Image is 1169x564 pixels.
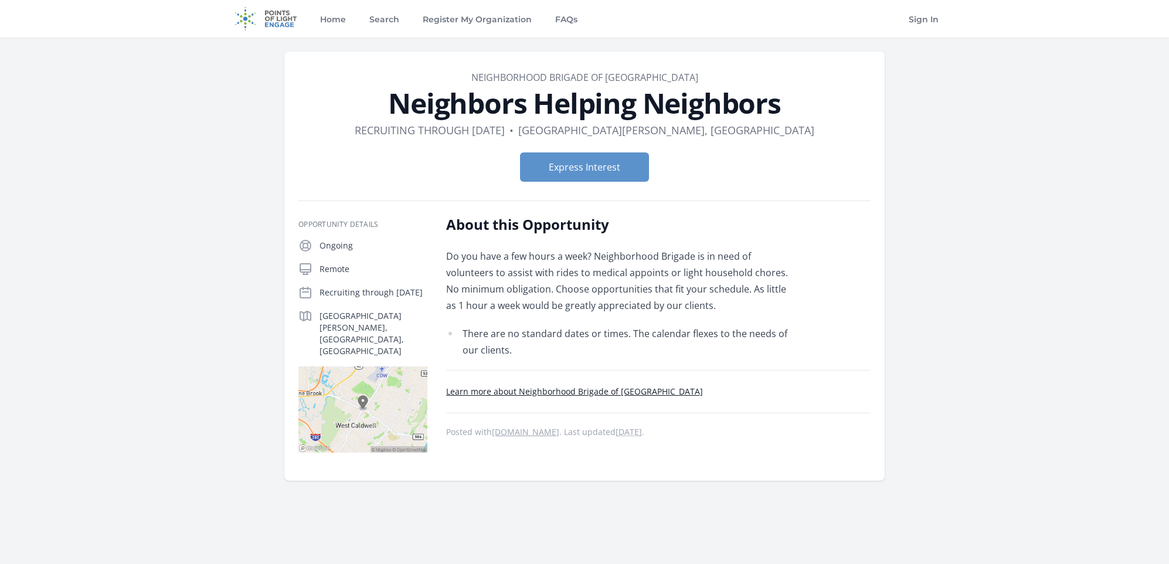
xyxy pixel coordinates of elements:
[298,366,427,453] img: Map
[298,220,427,229] h3: Opportunity Details
[518,122,814,138] dd: [GEOGRAPHIC_DATA][PERSON_NAME], [GEOGRAPHIC_DATA]
[320,310,427,357] p: [GEOGRAPHIC_DATA][PERSON_NAME], [GEOGRAPHIC_DATA], [GEOGRAPHIC_DATA]
[446,248,789,314] p: Do you have a few hours a week? Neighborhood Brigade is in need of volunteers to assist with ride...
[446,215,789,234] h2: About this Opportunity
[520,152,649,182] button: Express Interest
[320,287,427,298] p: Recruiting through [DATE]
[320,263,427,275] p: Remote
[492,426,559,437] a: [DOMAIN_NAME]
[446,427,871,437] p: Posted with . Last updated .
[616,426,642,437] abbr: Tue, Sep 16, 2025 8:44 AM
[355,122,505,138] dd: Recruiting through [DATE]
[298,89,871,117] h1: Neighbors Helping Neighbors
[446,325,789,358] li: There are no standard dates or times. The calendar flexes to the needs of our clients.
[446,386,703,397] a: Learn more about Neighborhood Brigade of [GEOGRAPHIC_DATA]
[509,122,514,138] div: •
[471,71,698,84] a: Neighborhood Brigade of [GEOGRAPHIC_DATA]
[320,240,427,252] p: Ongoing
